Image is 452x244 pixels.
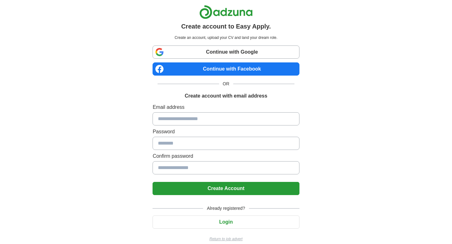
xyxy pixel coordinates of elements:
[203,205,249,212] span: Already registered?
[154,35,298,40] p: Create an account, upload your CV and land your dream role.
[181,22,271,31] h1: Create account to Easy Apply.
[153,62,299,76] a: Continue with Facebook
[153,182,299,195] button: Create Account
[153,215,299,229] button: Login
[153,236,299,242] a: Return to job advert
[153,219,299,225] a: Login
[153,45,299,59] a: Continue with Google
[219,81,233,87] span: OR
[153,103,299,111] label: Email address
[199,5,253,19] img: Adzuna logo
[153,128,299,135] label: Password
[153,152,299,160] label: Confirm password
[185,92,267,100] h1: Create account with email address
